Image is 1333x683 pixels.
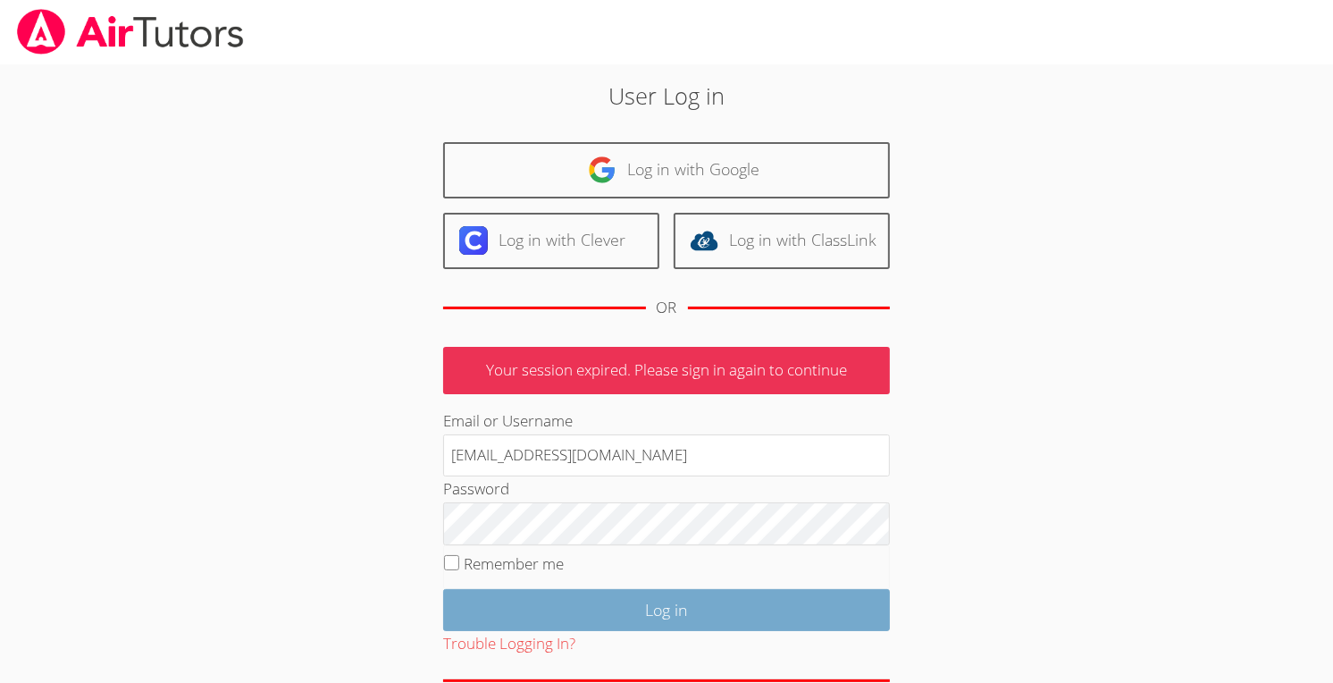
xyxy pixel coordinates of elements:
a: Log in with ClassLink [674,213,890,269]
p: Your session expired. Please sign in again to continue [443,347,890,394]
img: airtutors_banner-c4298cdbf04f3fff15de1276eac7730deb9818008684d7c2e4769d2f7ddbe033.png [15,9,246,55]
img: classlink-logo-d6bb404cc1216ec64c9a2012d9dc4662098be43eaf13dc465df04b49fa7ab582.svg [690,226,718,255]
input: Log in [443,589,890,631]
a: Log in with Clever [443,213,659,269]
img: clever-logo-6eab21bc6e7a338710f1a6ff85c0baf02591cd810cc4098c63d3a4b26e2feb20.svg [459,226,488,255]
label: Email or Username [443,410,573,431]
div: OR [657,295,677,321]
label: Remember me [464,553,564,574]
h2: User Log in [306,79,1027,113]
label: Password [443,478,509,499]
button: Trouble Logging In? [443,631,575,657]
img: google-logo-50288ca7cdecda66e5e0955fdab243c47b7ad437acaf1139b6f446037453330a.svg [588,156,616,184]
a: Log in with Google [443,142,890,198]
